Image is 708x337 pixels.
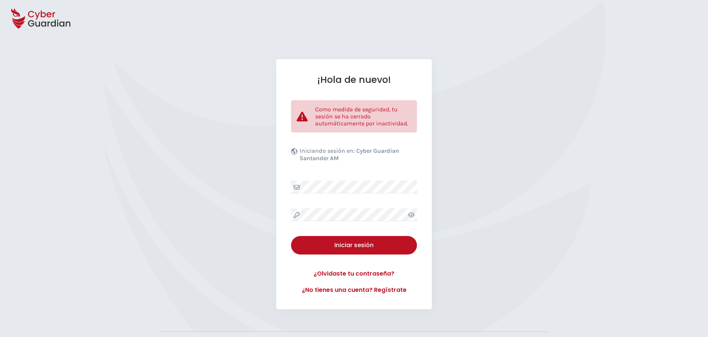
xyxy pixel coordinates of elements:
a: ¿Olvidaste tu contraseña? [291,269,417,278]
p: Como medida de seguridad, tu sesión se ha cerrado automáticamente por inactividad. [315,106,411,127]
div: Iniciar sesión [297,241,411,250]
b: Cyber Guardian Santander AM [300,147,399,162]
h1: ¡Hola de nuevo! [291,74,417,85]
button: Iniciar sesión [291,236,417,255]
p: Iniciando sesión en: [300,147,415,166]
a: ¿No tienes una cuenta? Regístrate [291,286,417,294]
